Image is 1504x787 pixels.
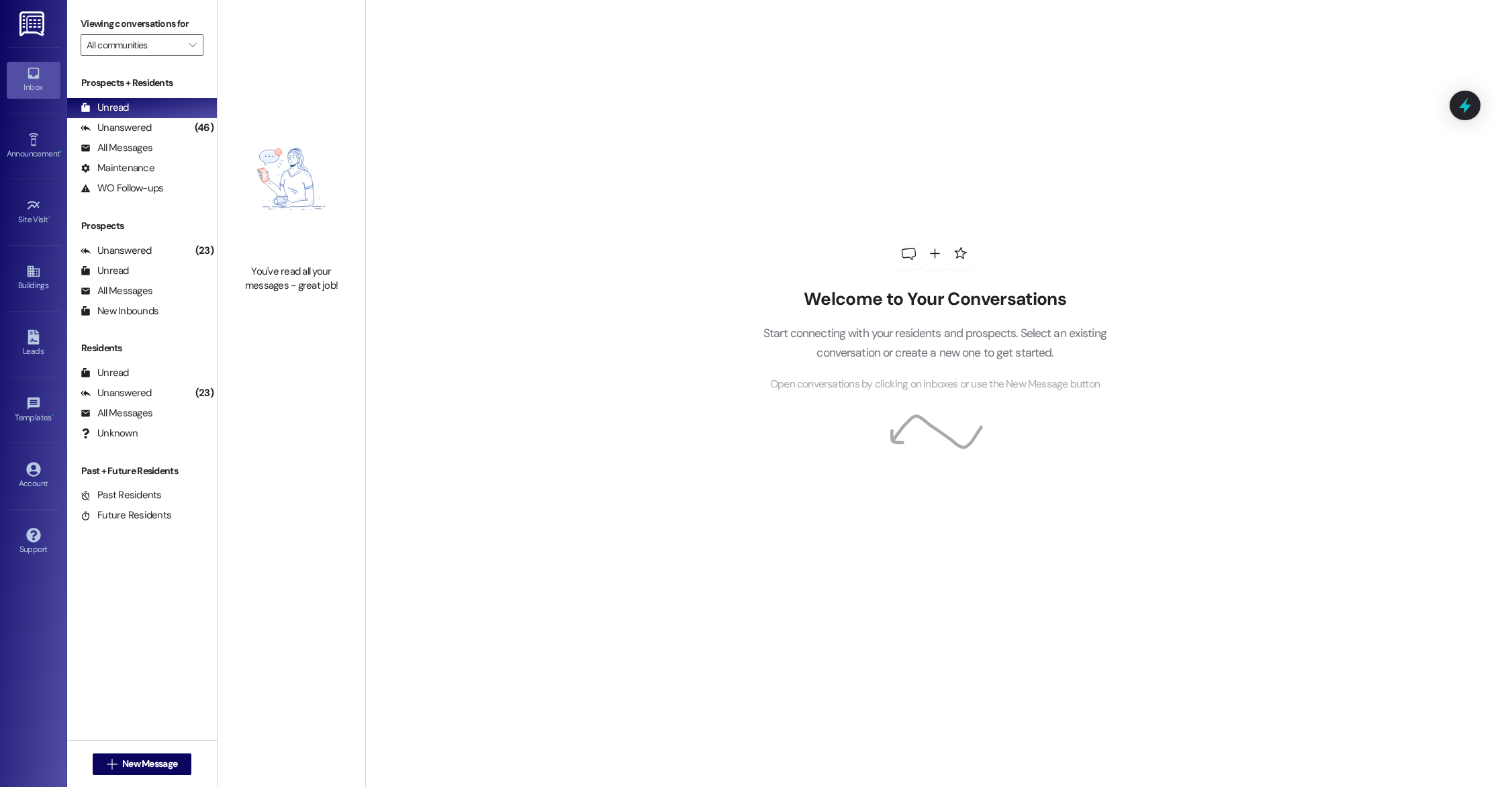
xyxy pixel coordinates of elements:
[81,264,129,278] div: Unread
[191,118,217,138] div: (46)
[67,219,217,233] div: Prospects
[122,757,177,771] span: New Message
[81,244,152,258] div: Unanswered
[7,260,60,296] a: Buildings
[81,121,152,135] div: Unanswered
[81,141,152,155] div: All Messages
[52,411,54,420] span: •
[81,284,152,298] div: All Messages
[81,426,138,441] div: Unknown
[81,508,171,522] div: Future Residents
[7,458,60,494] a: Account
[81,406,152,420] div: All Messages
[743,289,1127,310] h2: Welcome to Your Conversations
[60,147,62,156] span: •
[192,383,217,404] div: (23)
[7,392,60,428] a: Templates •
[67,76,217,90] div: Prospects + Residents
[189,40,196,50] i: 
[81,366,129,380] div: Unread
[770,376,1100,393] span: Open conversations by clicking on inboxes or use the New Message button
[81,181,163,195] div: WO Follow-ups
[7,194,60,230] a: Site Visit •
[232,100,350,257] img: empty-state
[81,161,154,175] div: Maintenance
[81,488,162,502] div: Past Residents
[7,524,60,560] a: Support
[81,101,129,115] div: Unread
[19,11,47,36] img: ResiDesk Logo
[743,324,1127,362] p: Start connecting with your residents and prospects. Select an existing conversation or create a n...
[87,34,182,56] input: All communities
[107,759,117,770] i: 
[48,213,50,222] span: •
[7,62,60,98] a: Inbox
[67,464,217,478] div: Past + Future Residents
[81,386,152,400] div: Unanswered
[93,753,192,775] button: New Message
[81,13,203,34] label: Viewing conversations for
[192,240,217,261] div: (23)
[81,304,158,318] div: New Inbounds
[67,341,217,355] div: Residents
[232,265,350,293] div: You've read all your messages - great job!
[7,326,60,362] a: Leads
